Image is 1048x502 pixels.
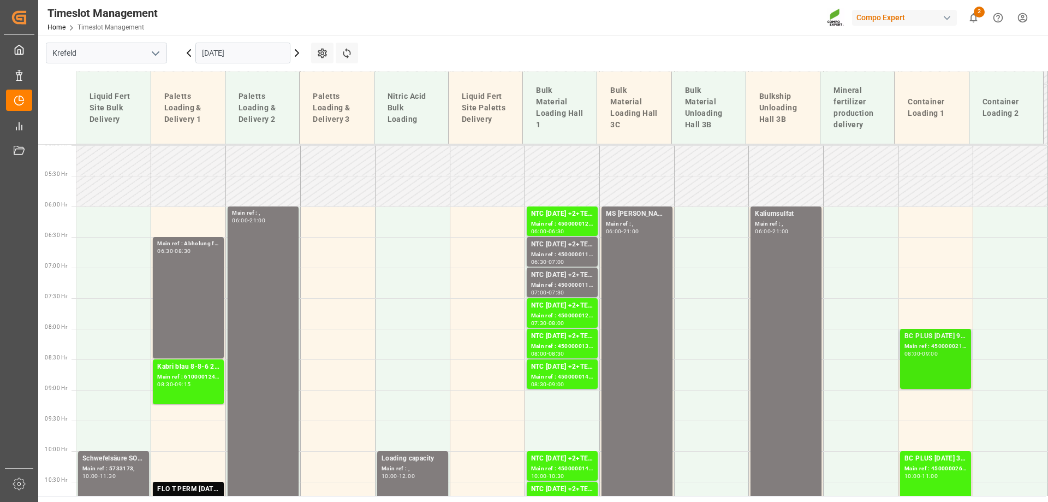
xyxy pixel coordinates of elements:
div: NTC [DATE] +2+TE BULK [531,331,593,342]
span: 06:30 Hr [45,232,67,238]
div: 08:30 [549,351,564,356]
div: 07:00 [549,259,564,264]
div: - [547,321,549,326]
div: Main ref : 4500000141, 2000000058 [531,464,593,474]
div: - [173,249,175,253]
div: Main ref : 4500000218, 2000000020 [904,342,967,351]
div: - [173,382,175,387]
div: 06:00 [606,229,622,234]
div: Paletts Loading & Delivery 1 [160,86,216,129]
span: 06:00 Hr [45,202,67,208]
div: 11:30 [100,474,116,479]
div: 09:15 [175,382,190,387]
div: - [547,259,549,264]
div: Main ref : 4500000137, 2000000058 [531,342,593,351]
span: 09:00 Hr [45,385,67,391]
div: 08:30 [157,382,173,387]
button: show 2 new notifications [961,5,986,30]
div: Timeslot Management [47,5,158,21]
span: 05:30 Hr [45,171,67,177]
div: 10:00 [904,474,920,479]
div: 08:00 [549,321,564,326]
input: DD.MM.YYYY [195,43,290,63]
div: Mineral fertilizer production delivery [829,80,885,135]
div: 06:30 [157,249,173,253]
span: 10:00 Hr [45,446,67,452]
div: 08:30 [175,249,190,253]
div: Liquid Fert Site Paletts Delivery [457,86,514,129]
button: Help Center [986,5,1010,30]
div: 07:00 [531,290,547,295]
div: 12:00 [399,474,415,479]
div: Main ref : 4500000115, 2000000058 [531,281,593,290]
div: 09:00 [922,351,938,356]
div: MS [PERSON_NAME]; 550to BLK Classic + 600 BLK Suprem [606,209,668,220]
div: - [920,351,922,356]
div: - [248,218,249,223]
div: NTC [DATE] +2+TE BULK [531,270,593,281]
div: 11:00 [922,474,938,479]
button: open menu [147,45,163,62]
div: 06:30 [531,259,547,264]
div: 10:30 [549,474,564,479]
div: Main ref : 4500000123, 2000000058 [531,311,593,321]
div: - [920,474,922,479]
div: Container Loading 2 [978,92,1034,123]
div: Main ref : , [382,464,444,474]
div: Loading capacity [382,453,444,464]
div: - [547,290,549,295]
div: - [547,382,549,387]
div: Main ref : 4500000120, 2000000058 [531,220,593,229]
div: 06:00 [531,229,547,234]
div: - [547,351,549,356]
div: Main ref : 6100001248, 2000000525; [157,373,219,382]
div: 21:00 [249,218,265,223]
div: 21:00 [623,229,639,234]
div: 08:30 [531,382,547,387]
div: Paletts Loading & Delivery 3 [308,86,365,129]
div: - [547,474,549,479]
div: Main ref : Abholung für Erkolfill, [157,239,219,249]
div: - [621,229,623,234]
div: Liquid Fert Site Bulk Delivery [85,86,142,129]
div: 06:00 [755,229,771,234]
div: NTC [DATE] +2+TE BULK [531,362,593,373]
div: Main ref : 4500000265, 2000000105 [904,464,967,474]
div: Main ref : 4500000116, 2000000058 [531,250,593,259]
div: NTC [DATE] +2+TE BULK [531,209,593,220]
span: 07:00 Hr [45,263,67,269]
div: 10:00 [382,474,397,479]
div: - [547,229,549,234]
div: 10:00 [531,474,547,479]
span: 2 [974,7,985,17]
div: BC PLUS [DATE] 3M 25kg (x42) INT [904,453,967,464]
div: Main ref : , [606,220,668,229]
div: Container Loading 1 [903,92,960,123]
div: 06:30 [549,229,564,234]
div: NTC [DATE] +2+TE BULK [531,484,593,495]
div: Main ref : 4500000142, 2000000058 [531,373,593,382]
div: 21:00 [772,229,788,234]
div: 08:00 [531,351,547,356]
div: Nitric Acid Bulk Loading [383,86,439,129]
div: NTC [DATE] +2+TE BULK [531,453,593,464]
div: Bulkship Unloading Hall 3B [755,86,811,129]
div: 09:00 [549,382,564,387]
div: BC PLUS [DATE] 9M 25kg (x42) WW [904,331,967,342]
div: Bulk Material Unloading Hall 3B [681,80,737,135]
button: Compo Expert [852,7,961,28]
div: 07:30 [549,290,564,295]
div: Bulk Material Loading Hall 3C [606,80,662,135]
div: FLO T PERM [DATE] 25kg (x40) INT; [157,484,219,495]
div: 10:00 [82,474,98,479]
div: Bulk Material Loading Hall 1 [532,80,588,135]
div: Schwefelsäure SO3 rein ([PERSON_NAME]) [82,453,145,464]
div: Paletts Loading & Delivery 2 [234,86,290,129]
div: 06:00 [232,218,248,223]
div: 08:00 [904,351,920,356]
div: Main ref : , [232,209,294,218]
span: 09:30 Hr [45,416,67,422]
div: Kabri blau 8-8-6 20L (x48) DE,EN; [157,362,219,373]
span: 07:30 Hr [45,293,67,299]
div: - [397,474,399,479]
